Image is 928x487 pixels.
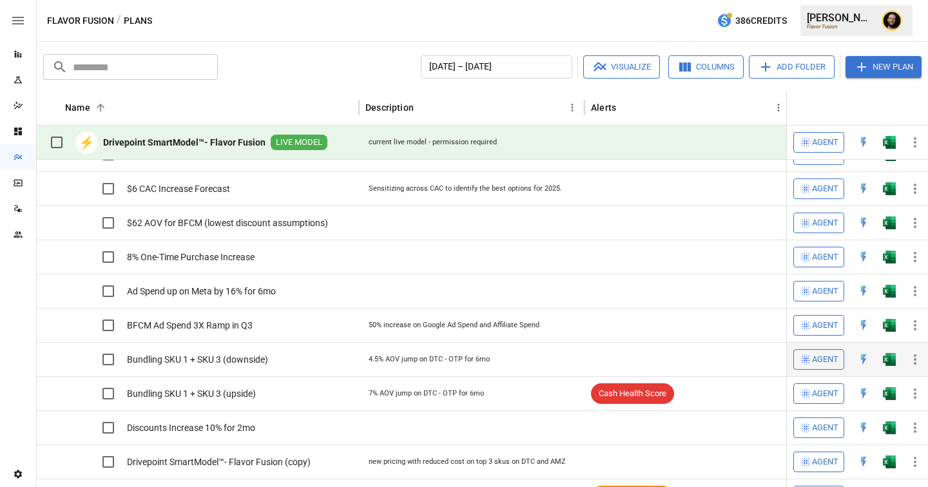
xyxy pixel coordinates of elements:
span: Ad Spend up on Meta by 16% for 6mo [127,285,276,298]
span: Agent [812,284,838,299]
div: current live model - permission required [369,137,497,148]
img: quick-edit-flash.b8aec18c.svg [857,387,870,400]
img: quick-edit-flash.b8aec18c.svg [857,136,870,149]
button: Description column menu [563,99,581,117]
button: Agent [793,315,844,336]
span: 8% One-Time Purchase Increase [127,251,255,263]
button: Agent [793,417,844,438]
div: Open in Excel [883,353,896,366]
span: Agent [812,182,838,196]
img: excel-icon.76473adf.svg [883,285,896,298]
button: Sort [910,99,928,117]
span: Agent [812,352,838,367]
b: Drivepoint SmartModel™- Flavor Fusion [103,136,266,149]
div: Alerts [591,102,616,113]
div: Open in Quick Edit [857,455,870,468]
button: Columns [668,55,744,79]
button: Flavor Fusion [47,13,114,29]
button: Agent [793,281,844,301]
div: / [117,13,121,29]
img: quick-edit-flash.b8aec18c.svg [857,216,870,229]
span: Agent [812,135,838,150]
button: Alerts column menu [769,99,788,117]
span: Agent [812,318,838,333]
button: 386Credits [711,9,792,33]
div: Sensitizing across CAC to identify the best options for 2025. [369,184,562,194]
img: excel-icon.76473adf.svg [883,216,896,229]
div: 4.5% AOV jump on DTC - OTP for 6mo [369,354,490,365]
img: quick-edit-flash.b8aec18c.svg [857,421,870,434]
div: Open in Quick Edit [857,387,870,400]
img: excel-icon.76473adf.svg [883,353,896,366]
button: Agent [793,132,844,153]
button: Ciaran Nugent [874,3,910,39]
button: Sort [415,99,433,117]
div: Open in Excel [883,455,896,468]
span: $6 CAC Increase Forecast [127,182,230,195]
span: Agent [812,421,838,435]
div: Open in Excel [883,421,896,434]
div: Open in Excel [883,182,896,195]
div: Open in Quick Edit [857,421,870,434]
span: Agent [812,250,838,265]
img: quick-edit-flash.b8aec18c.svg [857,251,870,263]
button: Agent [793,247,844,267]
span: 386 Credits [735,13,787,29]
img: quick-edit-flash.b8aec18c.svg [857,285,870,298]
button: Agent [793,452,844,472]
div: Open in Quick Edit [857,353,870,366]
img: quick-edit-flash.b8aec18c.svg [857,455,870,468]
button: Sort [92,99,110,117]
img: excel-icon.76473adf.svg [883,182,896,195]
span: Agent [812,387,838,401]
img: excel-icon.76473adf.svg [883,387,896,400]
div: Open in Quick Edit [857,319,870,332]
div: [PERSON_NAME] [807,12,874,24]
img: Ciaran Nugent [882,10,902,31]
span: $62 AOV for BFCM (lowest discount assumptions) [127,216,328,229]
button: Agent [793,383,844,404]
div: Open in Excel [883,387,896,400]
div: 50% increase on Google Ad Spend and Affiliate Spend [369,320,539,330]
img: quick-edit-flash.b8aec18c.svg [857,353,870,366]
span: Drivepoint SmartModel™- Flavor Fusion (copy) [127,455,311,468]
span: Bundling SKU 1 + SKU 3 (upside) [127,387,256,400]
div: 7% AOV jump on DTC - OTP for 6mo [369,388,484,399]
div: Open in Excel [883,285,896,298]
span: Bundling SKU 1 + SKU 3 (downside) [127,353,268,366]
img: quick-edit-flash.b8aec18c.svg [857,319,870,332]
div: Description [365,102,414,113]
button: Visualize [583,55,660,79]
div: Open in Excel [883,251,896,263]
div: ⚡ [75,131,98,154]
div: Open in Quick Edit [857,182,870,195]
button: [DATE] – [DATE] [421,55,572,79]
div: Name [65,102,90,113]
span: Discounts Increase 10% for 2mo [127,421,255,434]
span: LIVE MODEL [271,137,327,149]
button: Agent [793,213,844,233]
button: New Plan [846,56,922,78]
div: Open in Excel [883,136,896,149]
span: Agent [812,455,838,470]
div: Open in Quick Edit [857,285,870,298]
img: excel-icon.76473adf.svg [883,319,896,332]
img: excel-icon.76473adf.svg [883,136,896,149]
div: Open in Quick Edit [857,216,870,229]
span: Cash Health Score [591,388,674,400]
button: Add Folder [749,55,835,79]
img: excel-icon.76473adf.svg [883,421,896,434]
span: BFCM Ad Spend 3X Ramp in Q3 [127,319,253,332]
div: Flavor Fusion [807,24,874,30]
div: Open in Excel [883,319,896,332]
div: Open in Quick Edit [857,136,870,149]
img: quick-edit-flash.b8aec18c.svg [857,182,870,195]
button: Agent [793,349,844,370]
div: Open in Quick Edit [857,251,870,263]
img: excel-icon.76473adf.svg [883,251,896,263]
div: new pricing with reduced cost on top 3 skus on DTC and AMZ [369,457,566,467]
img: excel-icon.76473adf.svg [883,455,896,468]
button: Sort [617,99,635,117]
span: Agent [812,216,838,231]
